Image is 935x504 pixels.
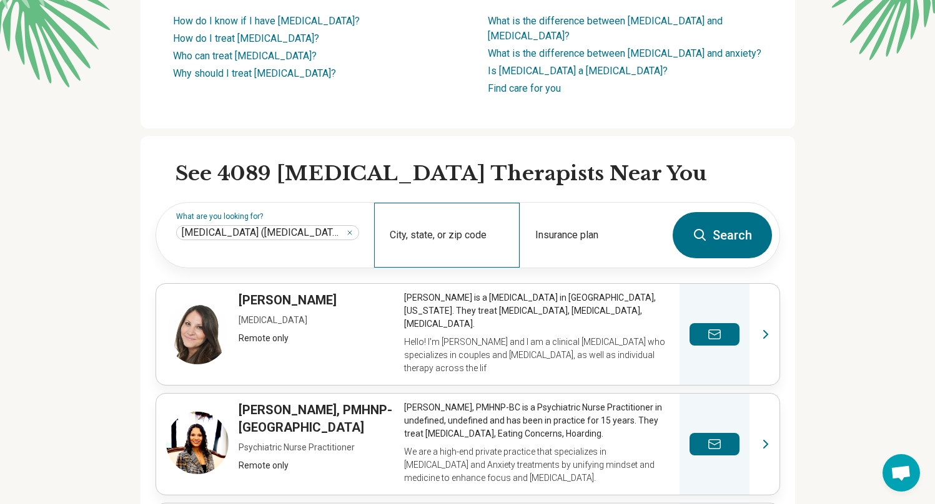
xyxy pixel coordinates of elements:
[690,433,740,455] button: Send a message
[488,47,761,59] a: What is the difference between [MEDICAL_DATA] and anxiety?
[883,454,920,492] div: Open chat
[173,32,319,44] a: How do I treat [MEDICAL_DATA]?
[488,65,668,77] a: Is [MEDICAL_DATA] a [MEDICAL_DATA]?
[176,213,359,220] label: What are you looking for?
[346,229,354,236] button: Attention Deficit Hyperactivity Disorder (ADHD)
[176,225,359,240] div: Attention Deficit Hyperactivity Disorder (ADHD)
[176,161,780,187] h2: See 4089 [MEDICAL_DATA] Therapists Near You
[690,323,740,346] button: Send a message
[182,226,344,239] span: [MEDICAL_DATA] ([MEDICAL_DATA])
[173,15,360,27] a: How do I know if I have [MEDICAL_DATA]?
[488,82,561,94] a: Find care for you
[173,67,336,79] a: Why should I treat [MEDICAL_DATA]?
[488,15,723,42] a: What is the difference between [MEDICAL_DATA] and [MEDICAL_DATA]?
[673,212,772,258] button: Search
[173,50,317,62] a: Who can treat [MEDICAL_DATA]?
